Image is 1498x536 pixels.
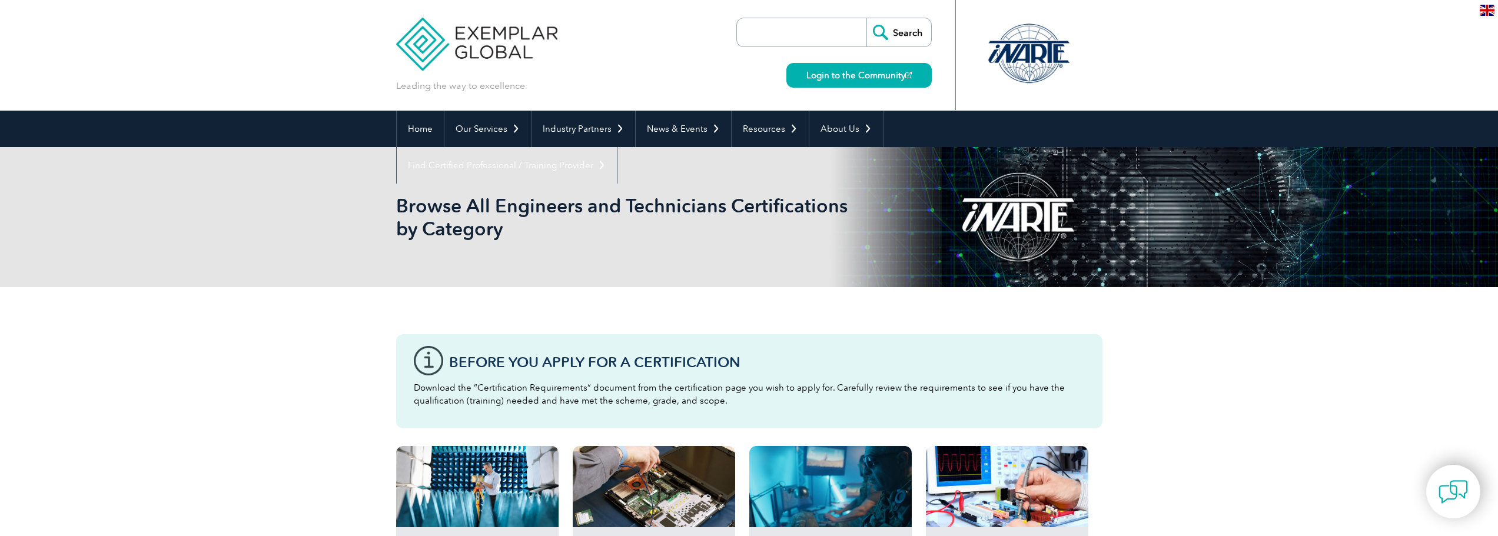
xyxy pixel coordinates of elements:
a: Find Certified Professional / Training Provider [397,147,617,184]
p: Download the “Certification Requirements” document from the certification page you wish to apply ... [414,381,1085,407]
a: Home [397,111,444,147]
a: Login to the Community [786,63,932,88]
p: Leading the way to excellence [396,79,525,92]
a: Industry Partners [532,111,635,147]
input: Search [866,18,931,46]
img: contact-chat.png [1439,477,1468,507]
a: About Us [809,111,883,147]
img: en [1480,5,1494,16]
img: open_square.png [905,72,912,78]
a: Our Services [444,111,531,147]
h3: Before You Apply For a Certification [449,355,1085,369]
a: News & Events [636,111,731,147]
h1: Browse All Engineers and Technicians Certifications by Category [396,194,848,240]
a: Resources [732,111,809,147]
